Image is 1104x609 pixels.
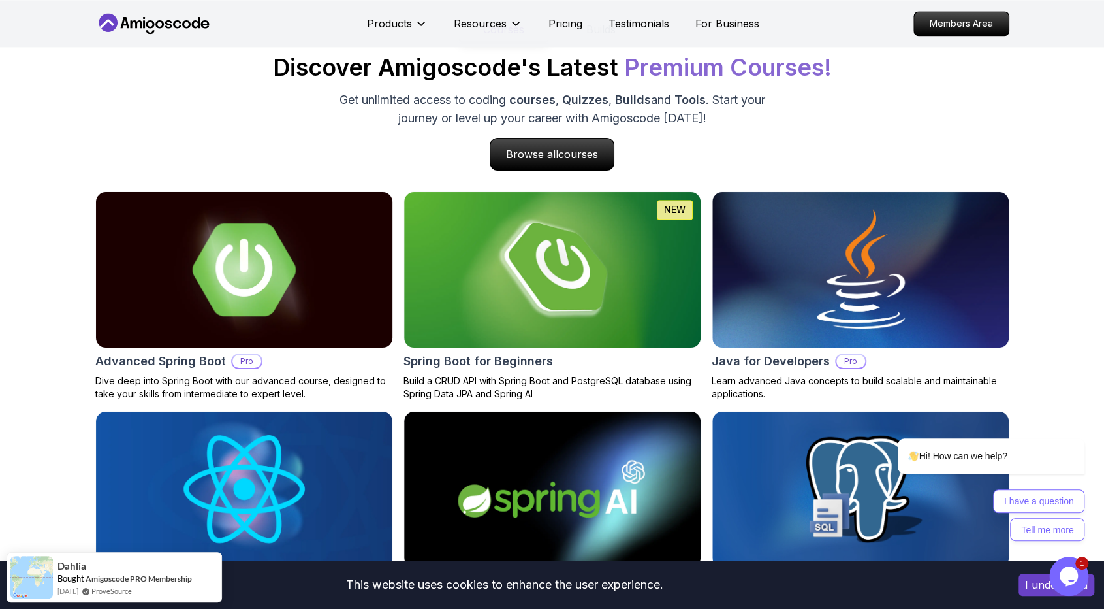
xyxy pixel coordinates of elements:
img: SQL and Databases Fundamentals card [712,412,1009,567]
img: Java for Developers card [712,192,1009,348]
p: NEW [664,203,686,216]
a: Amigoscode PRO Membership [86,574,192,584]
span: Bought [57,573,84,584]
p: Browse all [490,139,614,170]
a: ProveSource [91,585,132,597]
a: Members Area [913,11,1009,36]
div: This website uses cookies to enhance the user experience. [10,570,999,599]
iframe: chat widget [1049,557,1091,596]
img: Advanced Spring Boot card [88,188,400,352]
h2: Java for Developers [712,352,830,370]
span: Builds [615,93,651,107]
span: courses [558,148,598,161]
p: Get unlimited access to coding , , and . Start your journey or level up your career with Amigosco... [333,91,772,127]
p: Build a CRUD API with Spring Boot and PostgreSQL database using Spring Data JPA and Spring AI [403,374,701,401]
p: Resources [454,16,507,31]
p: Products [367,16,412,31]
a: Browse allcourses [490,138,614,171]
span: [DATE] [57,585,78,597]
span: Premium Courses! [624,53,832,82]
img: React JS Developer Guide card [96,412,392,567]
a: Testimonials [608,16,669,31]
span: courses [509,93,556,107]
a: For Business [695,16,759,31]
span: Tools [674,93,706,107]
p: Learn advanced Java concepts to build scalable and maintainable applications. [712,374,1009,401]
p: Members Area [914,12,1009,35]
p: Pro [232,355,261,368]
button: Products [367,16,428,42]
span: Dahlia [57,561,86,572]
h2: Discover Amigoscode's Latest [273,54,832,80]
img: provesource social proof notification image [10,556,53,599]
h2: Advanced Spring Boot [95,352,226,370]
a: Spring Boot for Beginners cardNEWSpring Boot for BeginnersBuild a CRUD API with Spring Boot and P... [403,191,701,401]
img: Spring AI card [404,412,701,567]
a: Advanced Spring Boot cardAdvanced Spring BootProDive deep into Spring Boot with our advanced cour... [95,191,393,401]
p: Pro [836,355,865,368]
a: Java for Developers cardJava for DevelopersProLearn advanced Java concepts to build scalable and ... [712,191,1009,401]
span: Quizzes [562,93,608,107]
a: Pricing [548,16,582,31]
p: Dive deep into Spring Boot with our advanced course, designed to take your skills from intermedia... [95,374,393,401]
button: Accept cookies [1018,574,1094,596]
button: Resources [454,16,522,42]
iframe: chat widget [856,321,1091,550]
img: Spring Boot for Beginners card [404,192,701,348]
h2: Spring Boot for Beginners [403,352,553,370]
